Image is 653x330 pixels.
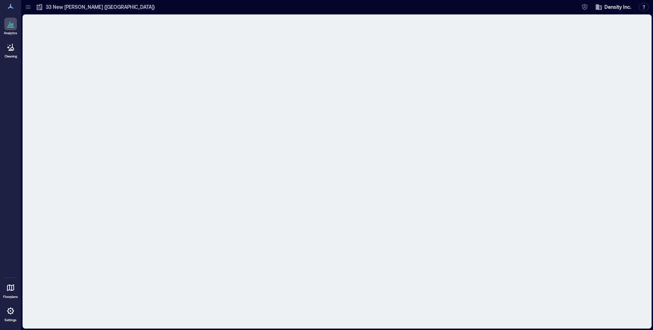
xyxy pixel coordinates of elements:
p: Settings [5,318,17,322]
button: Density Inc. [593,1,633,13]
p: Analytics [4,31,17,35]
a: Settings [2,302,19,324]
a: Analytics [2,16,19,37]
a: Cleaning [2,39,19,61]
p: Floorplans [3,295,18,299]
span: Density Inc. [604,4,631,11]
p: 33 New [PERSON_NAME] ([GEOGRAPHIC_DATA]) [46,4,155,11]
a: Floorplans [1,279,20,301]
p: Cleaning [5,54,17,59]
